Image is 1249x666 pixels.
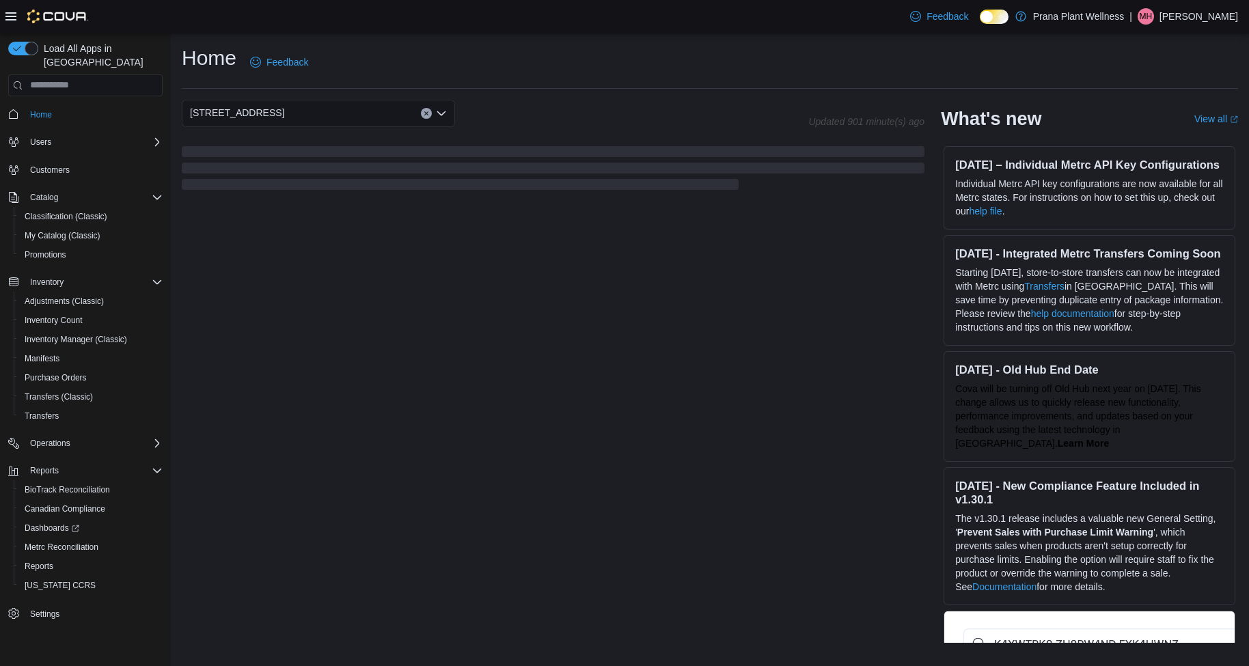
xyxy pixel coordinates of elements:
[25,435,76,452] button: Operations
[955,266,1224,334] p: Starting [DATE], store-to-store transfers can now be integrated with Metrc using in [GEOGRAPHIC_D...
[1058,438,1109,449] a: Learn More
[25,296,104,307] span: Adjustments (Classic)
[1138,8,1154,25] div: Matt Humbert
[19,520,85,536] a: Dashboards
[1033,8,1125,25] p: Prana Plant Wellness
[14,480,168,499] button: BioTrack Reconciliation
[25,372,87,383] span: Purchase Orders
[19,501,111,517] a: Canadian Compliance
[19,389,98,405] a: Transfers (Classic)
[19,312,88,329] a: Inventory Count
[1230,115,1238,124] svg: External link
[14,207,168,226] button: Classification (Classic)
[8,99,163,659] nav: Complex example
[19,331,133,348] a: Inventory Manager (Classic)
[25,462,64,479] button: Reports
[19,482,163,498] span: BioTrack Reconciliation
[14,576,168,595] button: [US_STATE] CCRS
[14,387,168,406] button: Transfers (Classic)
[927,10,968,23] span: Feedback
[972,581,1037,592] a: Documentation
[30,465,59,476] span: Reports
[14,499,168,518] button: Canadian Compliance
[14,518,168,538] a: Dashboards
[19,370,92,386] a: Purchase Orders
[3,434,168,453] button: Operations
[905,3,974,30] a: Feedback
[3,273,168,292] button: Inventory
[25,274,69,290] button: Inventory
[14,292,168,311] button: Adjustments (Classic)
[25,391,93,402] span: Transfers (Classic)
[19,247,72,263] a: Promotions
[25,211,107,222] span: Classification (Classic)
[25,561,53,572] span: Reports
[25,353,59,364] span: Manifests
[955,247,1224,260] h3: [DATE] - Integrated Metrc Transfers Coming Soon
[19,539,104,555] a: Metrc Reconciliation
[955,383,1201,449] span: Cova will be turning off Old Hub next year on [DATE]. This change allows us to quickly release ne...
[38,42,163,69] span: Load All Apps in [GEOGRAPHIC_DATA]
[3,160,168,180] button: Customers
[14,349,168,368] button: Manifests
[1140,8,1153,25] span: MH
[25,249,66,260] span: Promotions
[1159,8,1238,25] p: [PERSON_NAME]
[25,134,57,150] button: Users
[969,206,1002,217] a: help file
[19,247,163,263] span: Promotions
[30,277,64,288] span: Inventory
[30,109,52,120] span: Home
[30,192,58,203] span: Catalog
[14,557,168,576] button: Reports
[25,161,163,178] span: Customers
[14,538,168,557] button: Metrc Reconciliation
[1194,113,1238,124] a: View allExternal link
[3,133,168,152] button: Users
[436,108,447,119] button: Open list of options
[25,542,98,553] span: Metrc Reconciliation
[3,603,168,623] button: Settings
[25,606,65,622] a: Settings
[1031,308,1114,319] a: help documentation
[19,408,64,424] a: Transfers
[19,389,163,405] span: Transfers (Classic)
[19,331,163,348] span: Inventory Manager (Classic)
[25,107,57,123] a: Home
[980,10,1008,24] input: Dark Mode
[25,580,96,591] span: [US_STATE] CCRS
[955,479,1224,506] h3: [DATE] - New Compliance Feature Included in v1.30.1
[19,501,163,517] span: Canadian Compliance
[27,10,88,23] img: Cova
[25,162,75,178] a: Customers
[25,230,100,241] span: My Catalog (Classic)
[25,189,163,206] span: Catalog
[19,350,65,367] a: Manifests
[25,134,163,150] span: Users
[25,462,163,479] span: Reports
[182,149,924,193] span: Loading
[190,105,284,121] span: [STREET_ADDRESS]
[19,408,163,424] span: Transfers
[25,274,163,290] span: Inventory
[955,177,1224,218] p: Individual Metrc API key configurations are now available for all Metrc states. For instructions ...
[19,520,163,536] span: Dashboards
[19,208,163,225] span: Classification (Classic)
[19,558,59,574] a: Reports
[955,363,1224,376] h3: [DATE] - Old Hub End Date
[245,48,314,76] a: Feedback
[19,350,163,367] span: Manifests
[14,368,168,387] button: Purchase Orders
[19,370,163,386] span: Purchase Orders
[941,108,1041,130] h2: What's new
[3,188,168,207] button: Catalog
[3,461,168,480] button: Reports
[25,334,127,345] span: Inventory Manager (Classic)
[14,311,168,330] button: Inventory Count
[19,539,163,555] span: Metrc Reconciliation
[19,577,101,594] a: [US_STATE] CCRS
[30,609,59,620] span: Settings
[25,503,105,514] span: Canadian Compliance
